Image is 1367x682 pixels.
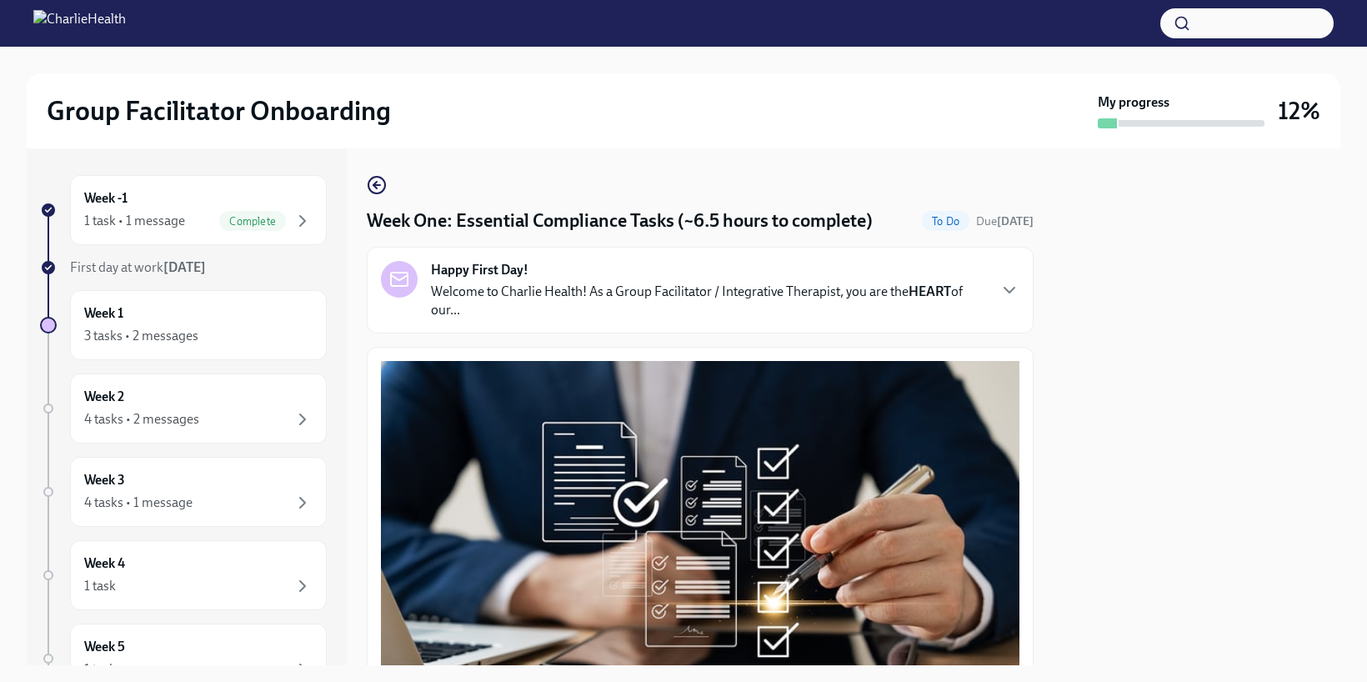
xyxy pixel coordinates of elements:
strong: Happy First Day! [431,261,528,279]
strong: HEART [909,283,951,299]
span: To Do [922,215,969,228]
h6: Week 1 [84,304,123,323]
h3: 12% [1278,96,1320,126]
div: 3 tasks • 2 messages [84,327,198,345]
a: Week -11 task • 1 messageComplete [40,175,327,245]
p: Welcome to Charlie Health! As a Group Facilitator / Integrative Therapist, you are the of our... [431,283,986,319]
span: Complete [219,215,286,228]
h6: Week 3 [84,471,125,489]
div: 1 task [84,577,116,595]
a: Week 41 task [40,540,327,610]
div: 4 tasks • 2 messages [84,410,199,429]
div: 4 tasks • 1 message [84,494,193,512]
img: CharlieHealth [33,10,126,37]
a: Week 13 tasks • 2 messages [40,290,327,360]
h6: Week -1 [84,189,128,208]
strong: [DATE] [163,259,206,275]
strong: My progress [1098,93,1169,112]
h6: Week 2 [84,388,124,406]
h6: Week 4 [84,554,125,573]
h6: Week 5 [84,638,125,656]
a: Week 24 tasks • 2 messages [40,374,327,444]
a: First day at work[DATE] [40,258,327,277]
h4: Week One: Essential Compliance Tasks (~6.5 hours to complete) [367,208,873,233]
a: Week 34 tasks • 1 message [40,457,327,527]
h2: Group Facilitator Onboarding [47,94,391,128]
strong: [DATE] [997,214,1034,228]
span: Due [976,214,1034,228]
span: First day at work [70,259,206,275]
span: September 15th, 2025 10:00 [976,213,1034,229]
div: 1 task [84,660,116,679]
div: 1 task • 1 message [84,212,185,230]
